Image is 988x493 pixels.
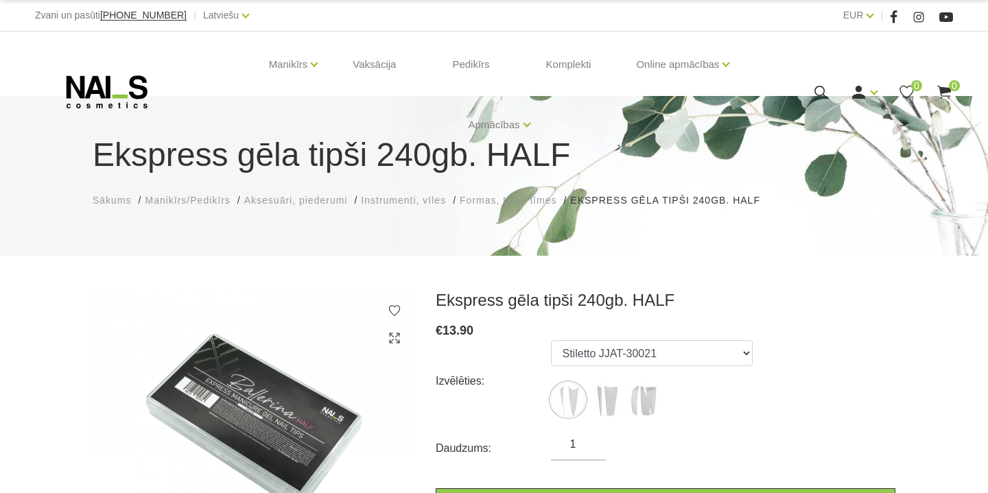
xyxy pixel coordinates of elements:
a: Vaksācija [342,32,407,97]
h3: Ekspress gēla tipši 240gb. HALF [436,290,895,311]
li: Ekspress gēla tipši 240gb. HALF [570,193,774,208]
a: 0 [898,84,915,101]
a: Aksesuāri, piederumi [244,193,348,208]
div: Zvani un pasūti [35,7,187,24]
span: Sākums [93,195,132,206]
a: Latviešu [203,7,239,23]
a: Manikīrs [269,37,308,92]
span: | [193,7,196,24]
a: Formas, tipši, līmes [460,193,556,208]
a: Apmācības [468,97,519,152]
a: Manikīrs/Pedikīrs [145,193,230,208]
a: Sākums [93,193,132,208]
span: 0 [949,80,960,91]
span: € [436,324,443,337]
img: ... [589,383,623,417]
span: Aksesuāri, piederumi [244,195,348,206]
a: EUR [843,7,864,23]
a: Komplekti [535,32,602,97]
span: Instrumenti, vīles [361,195,446,206]
span: | [880,7,883,24]
div: Daudzums: [436,437,551,459]
span: Formas, tipši, līmes [460,195,556,206]
a: Pedikīrs [441,32,500,97]
div: Izvēlēties: [436,370,551,392]
a: 0 [936,84,953,101]
span: Manikīrs/Pedikīrs [145,195,230,206]
span: 13.90 [443,324,473,337]
img: ... [551,383,585,417]
img: ... [626,383,661,417]
a: Instrumenti, vīles [361,193,446,208]
a: [PHONE_NUMBER] [100,10,187,21]
a: Online apmācības [636,37,719,92]
span: 0 [911,80,922,91]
